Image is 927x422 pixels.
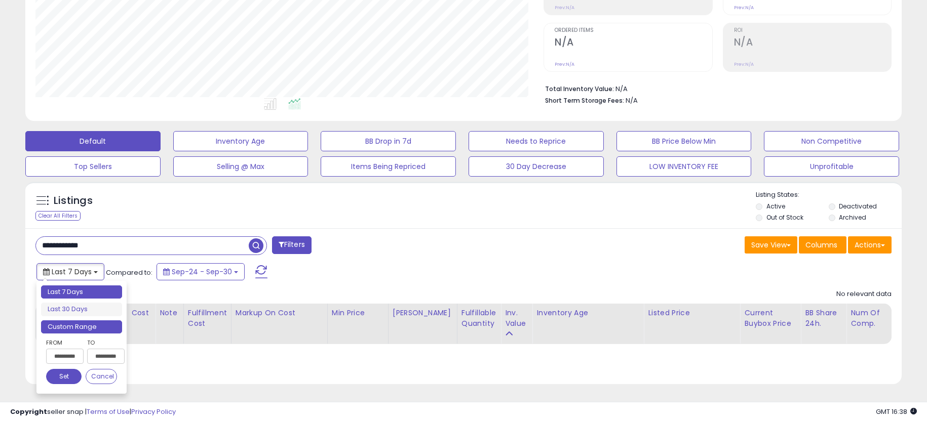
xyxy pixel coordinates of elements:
button: LOW INVENTORY FEE [616,156,752,177]
label: Out of Stock [766,213,803,222]
small: Prev: N/A [555,5,574,11]
div: No relevant data [836,289,892,299]
span: Columns [805,240,837,250]
div: Num of Comp. [851,308,887,329]
th: The percentage added to the cost of goods (COGS) that forms the calculator for Min & Max prices. [231,304,327,344]
small: Prev: N/A [555,61,574,67]
strong: Copyright [10,407,47,416]
button: Save View [745,236,797,254]
button: 30 Day Decrease [469,156,604,177]
div: seller snap | | [10,407,176,417]
span: 2025-10-8 16:38 GMT [876,407,917,416]
button: BB Price Below Min [616,131,752,151]
button: Default [25,131,161,151]
div: BB Share 24h. [805,308,842,329]
small: Prev: N/A [734,61,754,67]
button: Actions [848,236,892,254]
div: Cost [131,308,151,318]
a: Privacy Policy [131,407,176,416]
label: Active [766,202,785,210]
button: Non Competitive [764,131,899,151]
button: Items Being Repriced [321,156,456,177]
div: Current Buybox Price [744,308,796,329]
h5: Listings [54,194,93,208]
div: Markup on Cost [236,308,323,318]
li: N/A [545,82,884,94]
label: Deactivated [839,202,877,210]
li: Last 7 Days [41,285,122,299]
p: Listing States: [756,190,901,200]
label: From [46,337,82,348]
div: Clear All Filters [35,211,81,221]
span: ROI [734,28,891,33]
span: N/A [626,96,638,105]
span: Last 7 Days [52,267,92,277]
h2: N/A [734,36,891,50]
b: Short Term Storage Fees: [545,96,624,105]
div: Inv. value [505,308,528,329]
div: Fulfillment Cost [188,308,227,329]
button: Cancel [86,369,117,384]
button: Selling @ Max [173,156,308,177]
button: Columns [799,236,846,254]
button: Needs to Reprice [469,131,604,151]
button: Set [46,369,82,384]
button: Inventory Age [173,131,308,151]
div: Inventory Age [536,308,639,318]
button: Filters [272,236,312,254]
button: Last 7 Days [36,263,104,280]
div: Fulfillable Quantity [461,308,496,329]
small: Prev: N/A [734,5,754,11]
button: Sep-24 - Sep-30 [157,263,245,280]
label: Archived [839,213,866,222]
span: Ordered Items [555,28,712,33]
button: Unprofitable [764,156,899,177]
b: Total Inventory Value: [545,85,614,93]
div: Note [160,308,179,318]
h2: N/A [555,36,712,50]
button: Top Sellers [25,156,161,177]
span: Sep-24 - Sep-30 [172,267,232,277]
label: To [87,337,117,348]
div: [PERSON_NAME] [393,308,453,318]
a: Terms of Use [87,407,130,416]
div: Listed Price [648,308,736,318]
li: Last 30 Days [41,303,122,316]
div: Min Price [332,308,384,318]
span: Compared to: [106,268,152,277]
li: Custom Range [41,320,122,334]
button: BB Drop in 7d [321,131,456,151]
